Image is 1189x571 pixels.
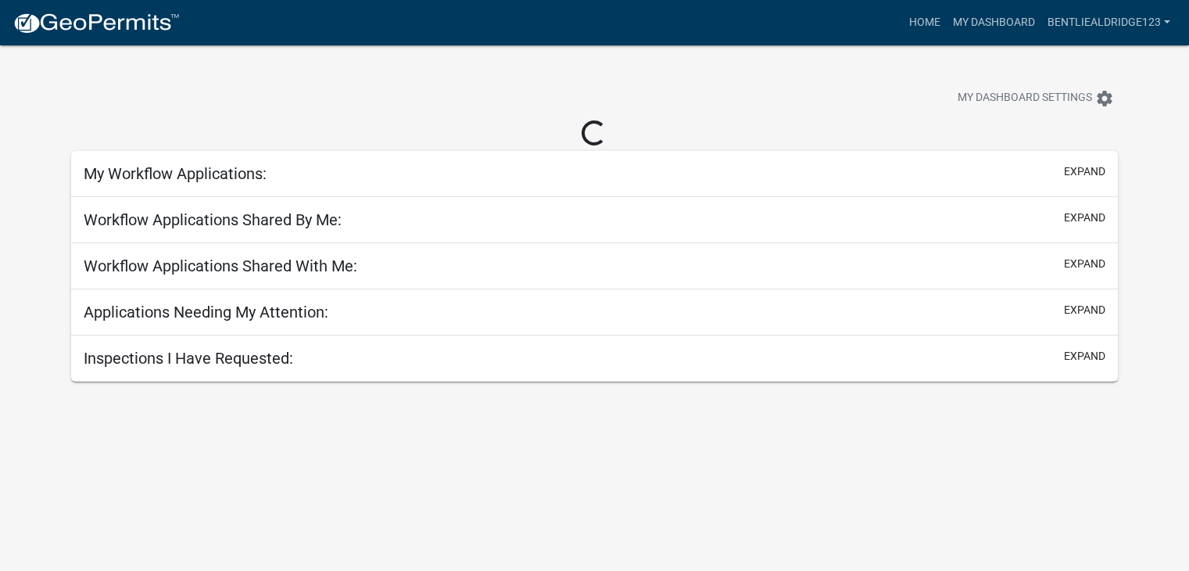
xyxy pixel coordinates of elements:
a: bentliealdridge123 [1041,8,1176,38]
i: settings [1095,89,1114,108]
h5: Applications Needing My Attention: [84,303,328,321]
button: expand [1064,256,1105,272]
span: My Dashboard Settings [958,89,1092,108]
button: My Dashboard Settingssettings [945,83,1126,113]
a: My Dashboard [947,8,1041,38]
h5: My Workflow Applications: [84,164,267,183]
button: expand [1064,163,1105,180]
button: expand [1064,302,1105,318]
h5: Inspections I Have Requested: [84,349,293,368]
a: Home [903,8,947,38]
h5: Workflow Applications Shared With Me: [84,257,357,275]
button: expand [1064,348,1105,365]
button: expand [1064,210,1105,226]
h5: Workflow Applications Shared By Me: [84,210,342,229]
